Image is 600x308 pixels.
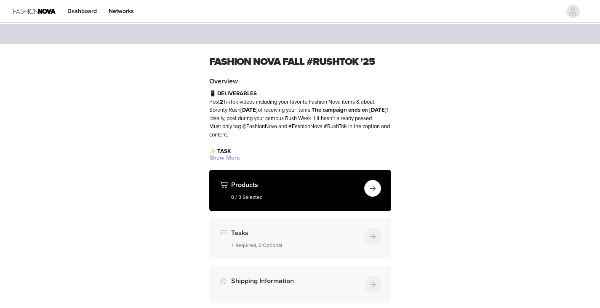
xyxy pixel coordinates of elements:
[231,276,361,286] h4: Shipping Information
[209,123,390,138] span: Must only tag @FashionNova and #FashionNova #RushTok in the caption and content.
[13,2,56,21] img: Fashion Nova Logo
[231,241,361,249] h5: 1 Required, 0 Optional
[569,5,577,18] div: avatar
[240,107,258,113] strong: [DATE]
[220,99,223,105] strong: 2
[209,90,257,97] span: 📱 DELIVERABLES
[211,115,372,122] span: deally, post during your campus Rush Week if it hasn’t already passed
[231,193,361,201] h5: 0 / 3 Selected
[209,76,391,86] h4: Overview
[209,99,388,114] span: Post TikTok videos including your favorite Fashion Nova items & about Sorority Rush of receiving ...
[231,180,361,190] h4: Products
[104,2,139,21] a: Networks
[209,148,216,155] span: ✨
[231,228,361,238] h4: Tasks
[62,2,102,21] a: Dashboard
[209,153,240,163] button: Show More
[209,266,391,303] div: Shipping Information
[312,107,388,113] strong: The campaign ends on [DATE]!
[217,148,231,155] span: TASK
[209,115,211,122] span: I
[209,218,391,259] div: Tasks
[209,170,391,211] div: Products
[209,54,391,70] h1: Fashion Nova Fall #RushTok '25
